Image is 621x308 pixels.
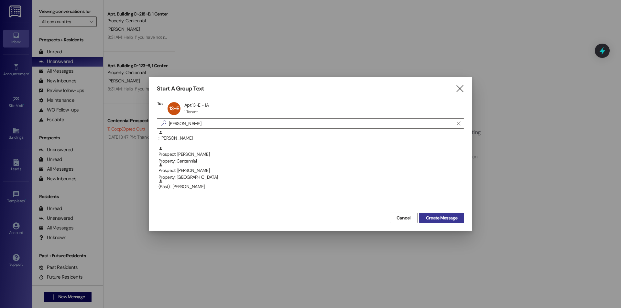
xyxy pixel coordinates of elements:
[158,146,464,165] div: Prospect: [PERSON_NAME]
[158,130,464,142] div: : [PERSON_NAME]
[158,174,464,181] div: Property: [GEOGRAPHIC_DATA]
[455,85,464,92] i: 
[157,163,464,179] div: Prospect: [PERSON_NAME]Property: [GEOGRAPHIC_DATA]
[158,158,464,165] div: Property: Centennial
[390,213,418,223] button: Cancel
[457,121,460,126] i: 
[397,215,411,221] span: Cancel
[158,179,464,190] div: (Past) : [PERSON_NAME]
[169,105,179,112] span: 13~E
[157,101,163,106] h3: To:
[157,179,464,195] div: (Past) : [PERSON_NAME]
[157,130,464,146] div: : [PERSON_NAME]
[157,146,464,163] div: Prospect: [PERSON_NAME]Property: Centennial
[419,213,464,223] button: Create Message
[426,215,457,221] span: Create Message
[453,119,464,128] button: Clear text
[169,119,453,128] input: Search for any contact or apartment
[184,102,209,108] div: Apt 13~E - 1A
[157,85,204,92] h3: Start A Group Text
[158,120,169,127] i: 
[158,163,464,181] div: Prospect: [PERSON_NAME]
[184,109,198,114] div: 1 Tenant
